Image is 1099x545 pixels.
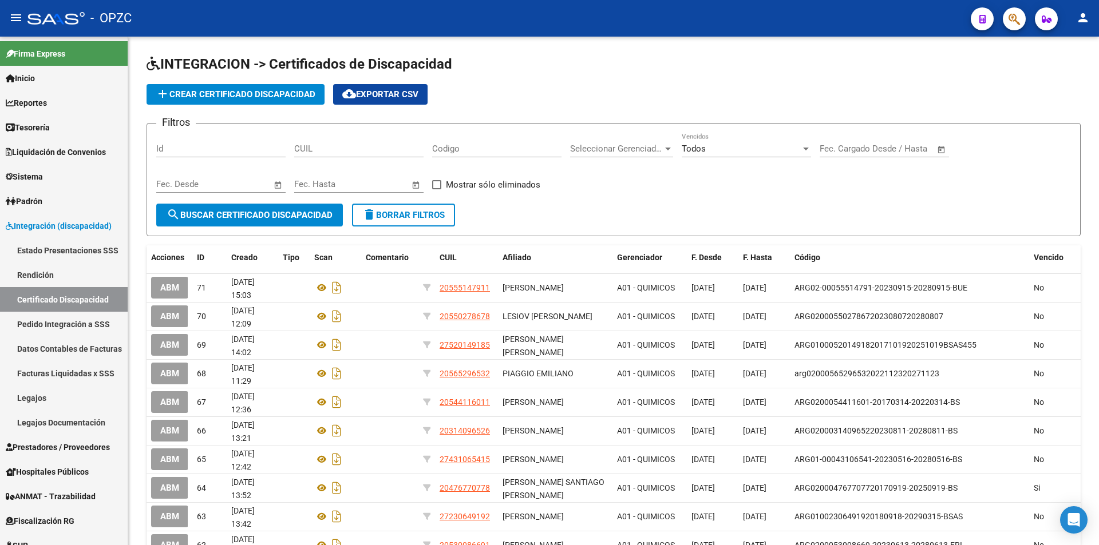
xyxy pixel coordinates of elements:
[156,87,169,101] mat-icon: add
[329,307,344,325] i: Descargar documento
[743,455,766,464] span: [DATE]
[90,6,132,31] span: - OPZC
[151,277,188,298] button: ABM
[612,245,687,270] datatable-header-cell: Gerenciador
[743,397,766,407] span: [DATE]
[6,47,65,60] span: Firma Express
[743,483,766,492] span: [DATE]
[440,312,490,321] span: 20550278678
[151,334,188,355] button: ABM
[6,121,50,134] span: Tesorería
[440,283,490,292] span: 20555147911
[743,312,766,321] span: [DATE]
[1034,369,1044,378] span: No
[1060,506,1088,534] div: Open Intercom Messenger
[794,512,963,521] span: ARG01002306491920180918-20290315-BSAS
[151,420,188,441] button: ABM
[935,143,948,156] button: Open calendar
[498,245,612,270] datatable-header-cell: Afiliado
[440,397,490,407] span: 20544116011
[691,283,715,292] span: [DATE]
[503,455,564,464] span: [PERSON_NAME]
[160,483,179,494] span: ABM
[617,397,675,407] span: A01 - QUIMICOS
[794,397,960,407] span: ARG0200054411601-20170314-20220314-BS
[314,253,333,262] span: Scan
[691,369,715,378] span: [DATE]
[9,11,23,25] mat-icon: menu
[329,450,344,468] i: Descargar documento
[160,340,179,351] span: ABM
[329,479,344,497] i: Descargar documento
[440,340,490,349] span: 27520149185
[147,84,325,105] button: Crear Certificado Discapacidad
[151,448,188,470] button: ABM
[231,449,255,471] span: [DATE] 12:42
[794,455,962,464] span: ARG01-00043106541-20230516-20280516-BS
[794,253,820,262] span: Código
[151,253,184,262] span: Acciones
[160,283,179,293] span: ABM
[151,305,188,327] button: ABM
[231,306,255,328] span: [DATE] 12:09
[503,335,564,357] span: [PERSON_NAME] [PERSON_NAME]
[820,144,866,154] input: Fecha inicio
[192,245,227,270] datatable-header-cell: ID
[6,490,96,503] span: ANMAT - Trazabilidad
[329,421,344,440] i: Descargar documento
[147,245,192,270] datatable-header-cell: Acciones
[362,208,376,221] mat-icon: delete
[440,512,490,521] span: 27230649192
[503,312,592,321] span: LESIOV [PERSON_NAME]
[617,426,675,435] span: A01 - QUIMICOS
[1076,11,1090,25] mat-icon: person
[6,195,42,208] span: Padrón
[329,279,344,297] i: Descargar documento
[197,253,204,262] span: ID
[446,178,540,192] span: Mostrar sólo eliminados
[1034,455,1044,464] span: No
[231,420,255,443] span: [DATE] 13:21
[197,455,206,464] span: 65
[794,426,958,435] span: ARG020003140965220230811-20280811-BS
[503,397,564,407] span: [PERSON_NAME]
[361,245,418,270] datatable-header-cell: Comentario
[329,507,344,526] i: Descargar documento
[691,483,715,492] span: [DATE]
[617,483,675,492] span: A01 - QUIMICOS
[151,363,188,384] button: ABM
[1034,512,1044,521] span: No
[1034,340,1044,349] span: No
[743,426,766,435] span: [DATE]
[617,512,675,521] span: A01 - QUIMICOS
[691,340,715,349] span: [DATE]
[156,114,196,130] h3: Filtros
[1034,483,1040,492] span: Si
[342,89,418,100] span: Exportar CSV
[213,179,268,189] input: Fecha fin
[570,144,663,154] span: Seleccionar Gerenciador
[794,369,939,378] span: arg02000565296532022112320271123
[691,397,715,407] span: [DATE]
[351,179,406,189] input: Fecha fin
[794,340,977,349] span: ARG01000520149182017101920251019BSAS455
[151,391,188,412] button: ABM
[197,397,206,407] span: 67
[1034,283,1044,292] span: No
[503,253,531,262] span: Afiliado
[167,210,333,220] span: Buscar Certificado Discapacidad
[6,466,89,478] span: Hospitales Públicos
[691,253,722,262] span: F. Desde
[410,178,423,192] button: Open calendar
[440,455,490,464] span: 27431065415
[160,369,179,379] span: ABM
[167,208,180,221] mat-icon: search
[151,506,188,527] button: ABM
[231,506,255,528] span: [DATE] 13:42
[440,369,490,378] span: 20565296532
[272,178,285,192] button: Open calendar
[617,455,675,464] span: A01 - QUIMICOS
[6,220,112,232] span: Integración (discapacidad)
[294,179,341,189] input: Fecha inicio
[6,72,35,85] span: Inicio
